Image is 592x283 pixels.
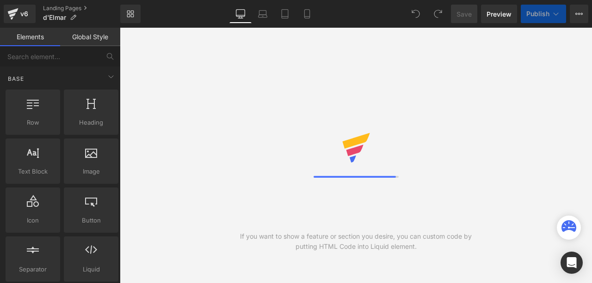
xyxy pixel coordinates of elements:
[561,252,583,274] div: Open Intercom Messenger
[8,216,57,225] span: Icon
[8,118,57,127] span: Row
[526,10,549,18] span: Publish
[67,216,116,225] span: Button
[238,231,474,252] div: If you want to show a feature or section you desire, you can custom code by putting HTML Code int...
[274,5,296,23] a: Tablet
[43,5,120,12] a: Landing Pages
[252,5,274,23] a: Laptop
[60,28,120,46] a: Global Style
[8,167,57,176] span: Text Block
[296,5,318,23] a: Mobile
[67,265,116,274] span: Liquid
[4,5,36,23] a: v6
[67,118,116,127] span: Heading
[18,8,30,20] div: v6
[67,167,116,176] span: Image
[521,5,566,23] button: Publish
[487,9,512,19] span: Preview
[481,5,517,23] a: Preview
[456,9,472,19] span: Save
[407,5,425,23] button: Undo
[8,265,57,274] span: Separator
[120,5,141,23] a: New Library
[570,5,588,23] button: More
[7,74,25,83] span: Base
[43,14,66,21] span: d'Elmar
[229,5,252,23] a: Desktop
[429,5,447,23] button: Redo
